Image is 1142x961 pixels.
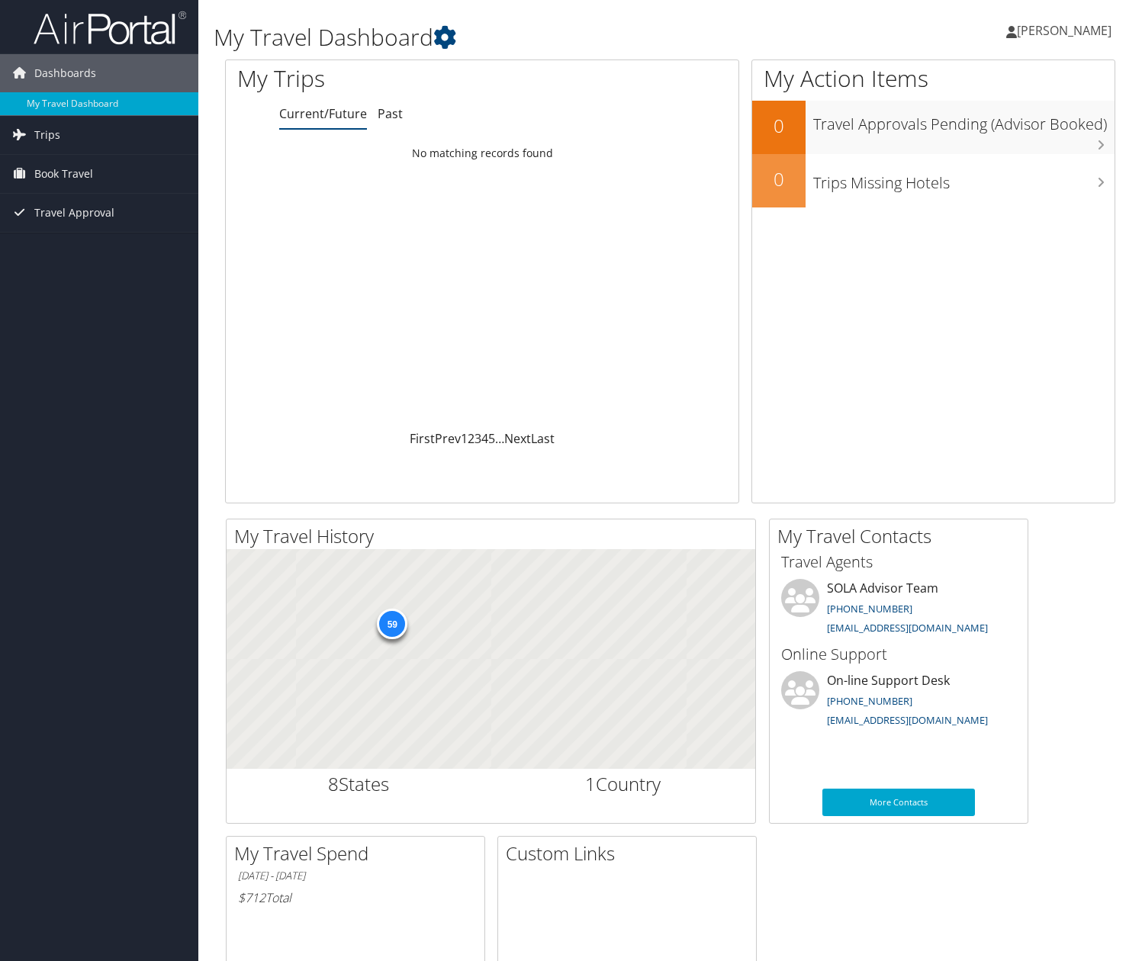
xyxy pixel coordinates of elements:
span: Dashboards [34,54,96,92]
span: [PERSON_NAME] [1017,22,1111,39]
a: 4 [481,430,488,447]
li: On-line Support Desk [774,671,1024,734]
td: No matching records found [226,140,738,167]
h3: Trips Missing Hotels [813,165,1115,194]
a: First [410,430,435,447]
h2: States [238,771,480,797]
a: [EMAIL_ADDRESS][DOMAIN_NAME] [827,621,988,635]
h1: My Trips [237,63,513,95]
div: 59 [377,609,407,639]
a: [EMAIL_ADDRESS][DOMAIN_NAME] [827,713,988,727]
h6: [DATE] - [DATE] [238,869,473,883]
a: Past [378,105,403,122]
h2: Custom Links [506,840,756,866]
a: More Contacts [822,789,975,816]
h2: 0 [752,166,806,192]
a: Last [531,430,555,447]
span: Book Travel [34,155,93,193]
a: 0Trips Missing Hotels [752,154,1115,207]
span: Trips [34,116,60,154]
a: Current/Future [279,105,367,122]
span: 1 [585,771,596,796]
a: Prev [435,430,461,447]
a: 2 [468,430,474,447]
span: $712 [238,889,265,906]
h3: Travel Approvals Pending (Advisor Booked) [813,106,1115,135]
a: 1 [461,430,468,447]
span: 8 [328,771,339,796]
h6: Total [238,889,473,906]
a: 0Travel Approvals Pending (Advisor Booked) [752,101,1115,154]
h3: Online Support [781,644,1016,665]
h2: My Travel History [234,523,755,549]
a: 3 [474,430,481,447]
a: [PHONE_NUMBER] [827,694,912,708]
h1: My Action Items [752,63,1115,95]
span: … [495,430,504,447]
h2: My Travel Spend [234,840,484,866]
a: Next [504,430,531,447]
a: [PERSON_NAME] [1006,8,1127,53]
span: Travel Approval [34,194,114,232]
a: [PHONE_NUMBER] [827,602,912,615]
h3: Travel Agents [781,551,1016,573]
h2: 0 [752,113,806,139]
h2: Country [503,771,745,797]
h1: My Travel Dashboard [214,21,822,53]
img: airportal-logo.png [34,10,186,46]
li: SOLA Advisor Team [774,579,1024,641]
h2: My Travel Contacts [777,523,1028,549]
a: 5 [488,430,495,447]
